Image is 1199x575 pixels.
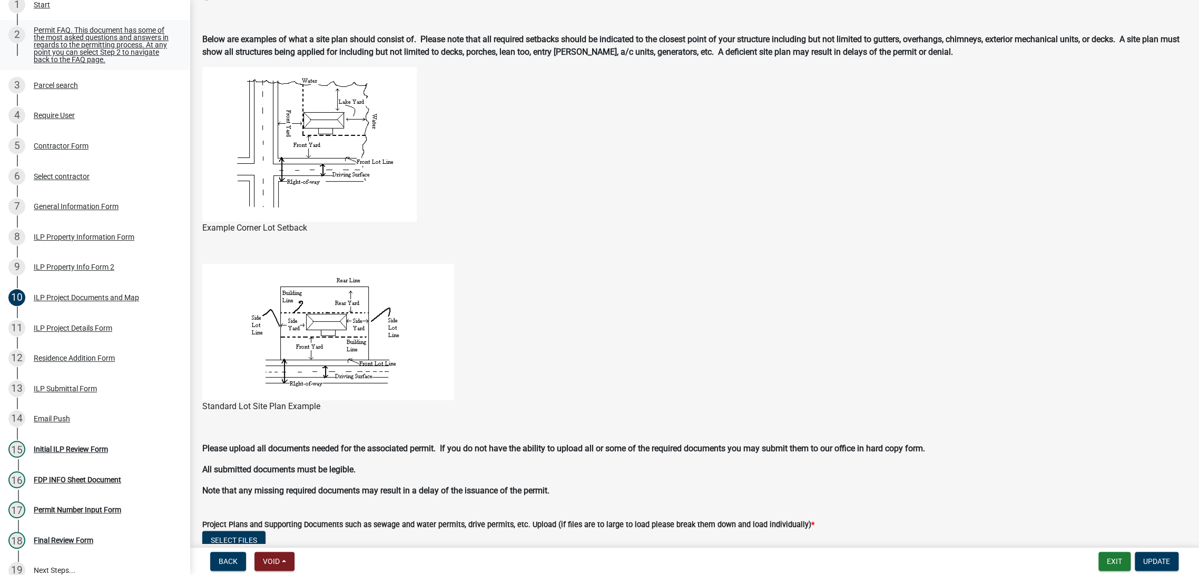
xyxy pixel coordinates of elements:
[202,34,1180,57] strong: Below are examples of what a site plan should consist of. Please note that all required setbacks ...
[34,82,78,89] div: Parcel search
[34,537,93,544] div: Final Review Form
[34,415,70,422] div: Email Push
[34,263,114,271] div: ILP Property Info Form 2
[34,1,50,8] div: Start
[8,410,25,427] div: 14
[8,229,25,245] div: 8
[254,552,294,571] button: Void
[202,443,925,453] strong: Please upload all documents needed for the associated permit. If you do not have the ability to u...
[34,203,119,210] div: General Information Form
[34,142,89,150] div: Contractor Form
[34,26,173,63] div: Permit FAQ. This document has some of the most asked questions and answers in regards to the perm...
[202,264,454,400] img: lot_setback_pics_f73b0f8a-4d41-487b-93b4-04c1c3089d74.bmp
[8,380,25,397] div: 13
[8,107,25,124] div: 4
[202,485,549,495] strong: Note that any missing required documents may result in a delay of the issuance of the permit.
[8,441,25,458] div: 15
[34,476,121,483] div: FDP INFO Sheet Document
[210,552,246,571] button: Back
[34,112,75,119] div: Require User
[8,77,25,94] div: 3
[1098,552,1131,571] button: Exit
[34,173,90,180] div: Select contractor
[263,557,280,566] span: Void
[34,385,97,392] div: ILP Submittal Form
[202,531,266,550] button: Select files
[8,471,25,488] div: 16
[34,354,115,362] div: Residence Addition Form
[8,168,25,185] div: 6
[202,400,1186,413] figcaption: Standard Lot Site Plan Example
[8,198,25,215] div: 7
[202,464,356,474] strong: All submitted documents must be legible.
[1143,557,1170,566] span: Update
[8,26,25,43] div: 2
[202,521,814,529] label: Project Plans and Supporting Documents such as sewage and water permits, drive permits, etc. Uplo...
[34,445,108,453] div: Initial ILP Review Form
[8,350,25,366] div: 12
[202,222,1186,234] figcaption: Example Corner Lot Setback
[34,294,139,301] div: ILP Project Documents and Map
[34,233,134,241] div: ILP Property Information Form
[219,557,238,566] span: Back
[34,506,121,513] div: Permit Number Input Form
[34,324,112,332] div: ILP Project Details Form
[202,67,417,222] img: setback_pics_0d8a7f15-9ebf-4ded-b16f-9bfdafe9c13f.bmp
[8,532,25,549] div: 18
[8,501,25,518] div: 17
[1135,552,1178,571] button: Update
[8,289,25,306] div: 10
[8,320,25,336] div: 11
[8,137,25,154] div: 5
[8,259,25,275] div: 9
